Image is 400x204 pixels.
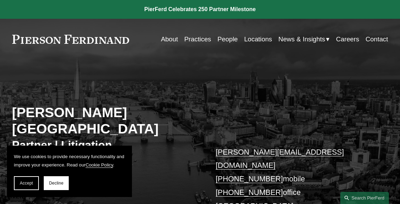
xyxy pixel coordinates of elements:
span: Decline [49,181,64,186]
a: [PHONE_NUMBER] [216,175,283,183]
button: Decline [44,176,69,190]
a: Cookie Policy [85,162,113,168]
p: We use cookies to provide necessary functionality and improve your experience. Read our . [14,153,125,169]
h3: Partner | Litigation [12,138,200,152]
h2: [PERSON_NAME][GEOGRAPHIC_DATA] [12,104,200,138]
a: Search this site [340,192,389,204]
span: News & Insights [278,33,325,45]
a: About [161,33,178,46]
a: Practices [184,33,211,46]
a: [PERSON_NAME][EMAIL_ADDRESS][DOMAIN_NAME] [216,148,344,170]
a: People [217,33,237,46]
button: Accept [14,176,39,190]
a: Locations [244,33,272,46]
section: Cookie banner [7,146,132,197]
span: Accept [20,181,33,186]
a: folder dropdown [278,33,330,46]
a: Careers [336,33,359,46]
a: [PHONE_NUMBER] [216,188,283,197]
a: Contact [366,33,388,46]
